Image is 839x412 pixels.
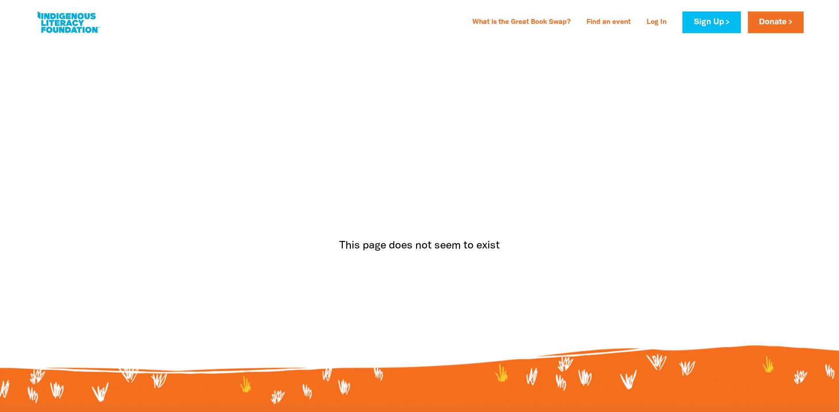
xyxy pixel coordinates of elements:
[641,15,672,30] a: Log In
[581,15,636,30] a: Find an event
[467,15,576,30] a: What is the Great Book Swap?
[682,11,740,33] a: Sign Up
[748,11,804,33] a: Donate
[268,238,572,254] p: This page does not seem to exist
